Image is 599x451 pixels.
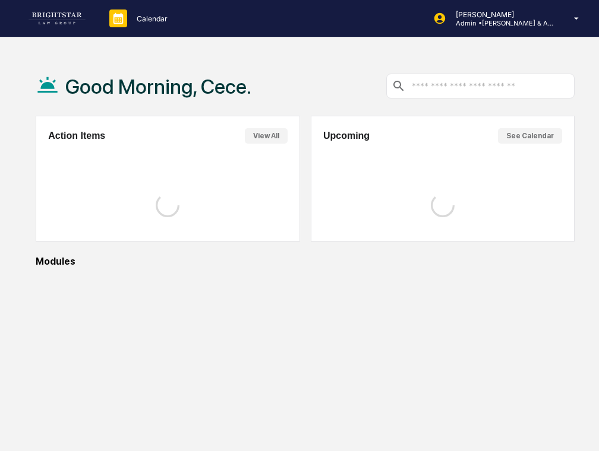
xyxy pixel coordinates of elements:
[48,131,105,141] h2: Action Items
[127,14,174,23] p: Calendar
[446,10,557,19] p: [PERSON_NAME]
[36,256,575,267] div: Modules
[29,12,86,24] img: logo
[245,128,288,144] button: View All
[498,128,562,144] button: See Calendar
[65,75,251,99] h1: Good Morning, Cece.
[323,131,370,141] h2: Upcoming
[446,19,557,27] p: Admin • [PERSON_NAME] & Associates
